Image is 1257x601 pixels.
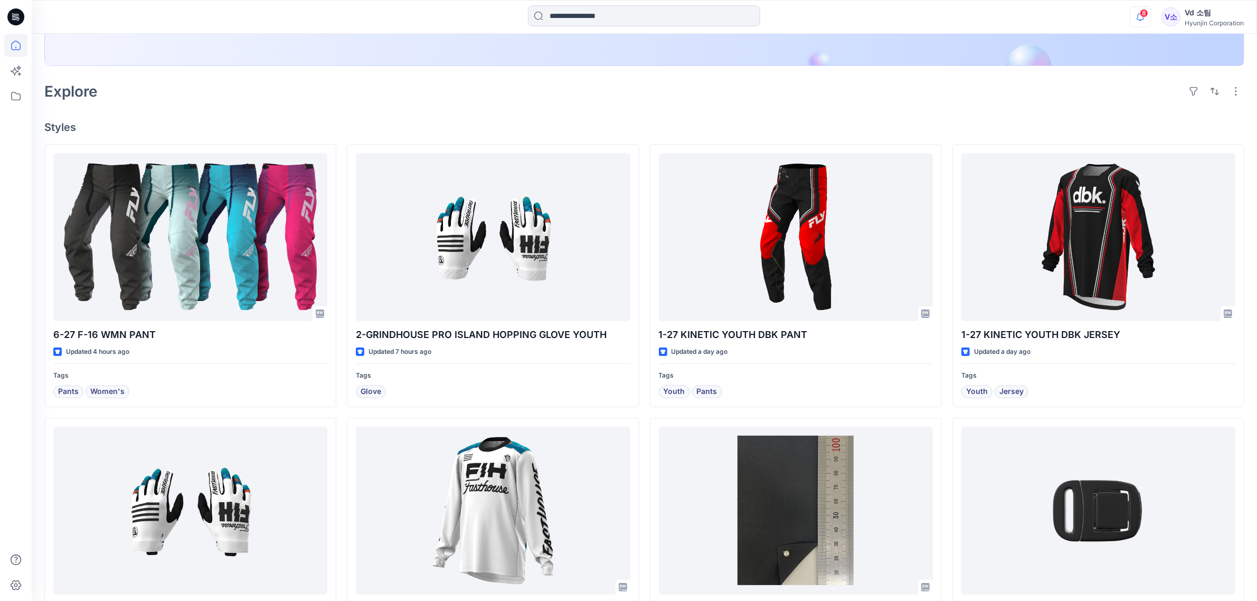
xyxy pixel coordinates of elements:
[659,427,933,595] a: AX SUEDE DIEZ PU 0.8 DDY (DSM#9810010115/MODEL#8590026/ITEM#4084977) (POLY)
[672,346,728,358] p: Updated a day ago
[53,153,327,321] a: 6-27 F-16 WMN PANT
[1161,7,1180,26] div: V소
[53,370,327,381] p: Tags
[44,83,98,100] h2: Explore
[44,121,1244,134] h4: Styles
[664,386,685,398] span: Youth
[961,370,1235,381] p: Tags
[53,327,327,342] p: 6-27 F-16 WMN PANT
[368,346,431,358] p: Updated 7 hours ago
[90,386,125,398] span: Women's
[1185,19,1244,27] div: Hyunjin Corporation
[961,427,1235,595] a: PLASTIC BUCKLE SR SIMPLX TINY 10MM NOAD POMRGD - ONE SIZE (MODEL#9810025703-ITEM#4432659)
[966,386,988,398] span: Youth
[356,153,630,321] a: 2-GRINDHOUSE PRO ISLAND HOPPING GLOVE YOUTH
[356,427,630,595] a: 2-GRINDHOUSE ISLAND HOPPING JERSEY YOUTH
[961,153,1235,321] a: 1-27 KINETIC YOUTH DBK JERSEY
[659,370,933,381] p: Tags
[961,327,1235,342] p: 1-27 KINETIC YOUTH DBK JERSEY
[1140,9,1148,17] span: 8
[356,327,630,342] p: 2-GRINDHOUSE PRO ISLAND HOPPING GLOVE YOUTH
[361,386,381,398] span: Glove
[974,346,1031,358] p: Updated a day ago
[1185,6,1244,19] div: Vd 소팀
[659,327,933,342] p: 1-27 KINETIC YOUTH DBK PANT
[66,346,129,358] p: Updated 4 hours ago
[659,153,933,321] a: 1-27 KINETIC YOUTH DBK PANT
[58,386,79,398] span: Pants
[697,386,717,398] span: Pants
[999,386,1024,398] span: Jersey
[356,370,630,381] p: Tags
[53,427,327,595] a: 1-GRINDHOUSE PRO ISLAND HOPPING GLOVE YOUTH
